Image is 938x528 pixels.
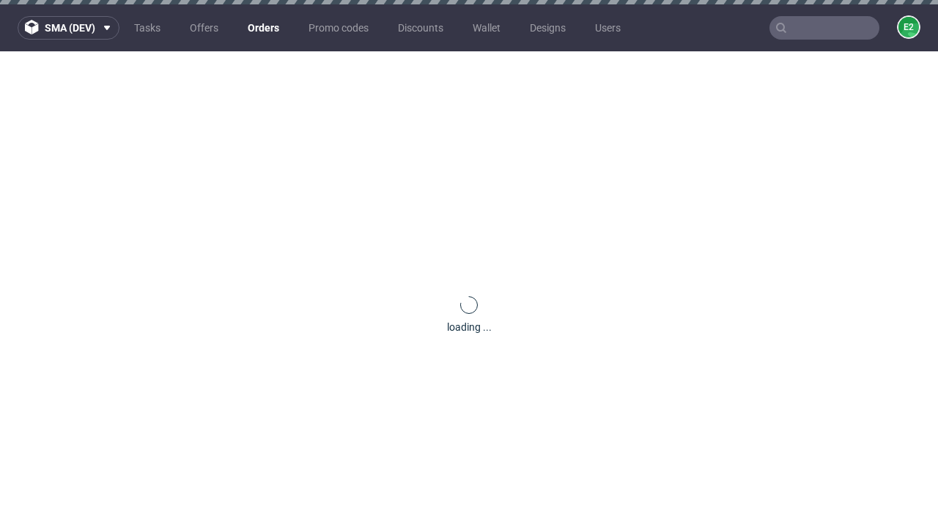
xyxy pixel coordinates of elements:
a: Tasks [125,16,169,40]
span: sma (dev) [45,23,95,33]
a: Designs [521,16,575,40]
a: Discounts [389,16,452,40]
a: Wallet [464,16,509,40]
a: Users [586,16,629,40]
a: Promo codes [300,16,377,40]
div: loading ... [447,320,492,334]
a: Offers [181,16,227,40]
a: Orders [239,16,288,40]
button: sma (dev) [18,16,119,40]
figcaption: e2 [898,17,919,37]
